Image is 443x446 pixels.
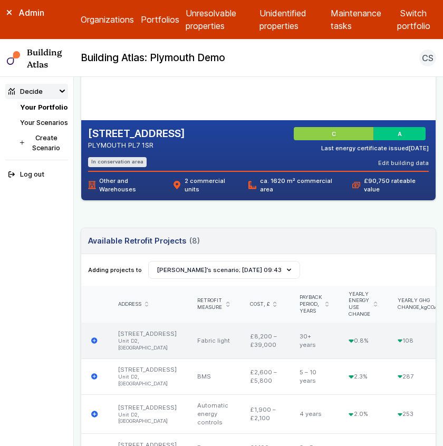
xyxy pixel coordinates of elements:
[259,7,324,32] a: Unidentified properties
[250,301,270,308] span: Cost, £
[88,177,163,193] span: Other and Warehouses
[141,13,179,26] a: Portfolios
[88,235,200,247] h3: Available Retrofit Projects
[197,297,223,311] span: Retrofit measure
[118,338,177,352] li: Unit D2, [GEOGRAPHIC_DATA]
[409,144,429,152] time: [DATE]
[148,261,300,279] button: [PERSON_NAME]’s scenario; [DATE] 09:43
[240,358,290,394] div: £2,600 – £5,800
[187,358,239,394] div: BMS
[339,323,387,358] div: 0.8%
[290,358,339,394] div: 5 – 10 years
[331,7,384,32] a: Maintenance tasks
[321,144,429,152] div: Last energy certificate issued
[419,50,436,66] button: CS
[400,129,405,138] span: A
[378,159,429,167] button: Edit building data
[391,7,437,32] button: Switch portfolio
[173,177,238,193] span: 2 commercial units
[240,394,290,434] div: £1,900 – £2,100
[290,323,339,358] div: 30+ years
[118,374,177,387] li: Unit D2, [GEOGRAPHIC_DATA]
[88,140,185,150] address: PLYMOUTH PL7 1SR
[352,177,429,193] span: £90,750 rateable value
[8,86,43,96] div: Decide
[422,52,434,64] span: CS
[20,103,68,111] a: Your Portfolio
[108,394,187,434] div: [STREET_ADDRESS]
[88,157,147,167] li: In conservation area
[421,304,436,310] span: kgCO₂
[339,394,387,434] div: 2.0%
[398,297,436,311] span: Yearly GHG change,
[118,412,177,425] li: Unit D2, [GEOGRAPHIC_DATA]
[5,84,69,99] summary: Decide
[88,127,185,141] h2: [STREET_ADDRESS]
[81,51,225,65] h2: Building Atlas: Plymouth Demo
[81,13,134,26] a: Organizations
[248,177,342,193] span: ca. 1620 m² commercial area
[108,358,187,394] div: [STREET_ADDRESS]
[88,266,142,274] span: Adding projects to
[108,323,187,358] div: [STREET_ADDRESS]
[339,358,387,394] div: 2.3%
[7,51,21,65] img: main-0bbd2752.svg
[17,130,68,156] button: Create Scenario
[186,7,253,32] a: Unresolvable properties
[240,323,290,358] div: £8,200 – £39,000
[187,394,239,434] div: Automatic energy controls
[187,323,239,358] div: Fabric light
[349,291,370,318] span: Yearly energy use change
[300,294,322,314] span: Payback period, years
[333,129,337,138] span: C
[189,235,200,247] span: (8)
[5,167,69,182] button: Log out
[290,394,339,434] div: 4 years
[20,119,68,127] a: Your Scenarios
[118,301,141,308] span: Address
